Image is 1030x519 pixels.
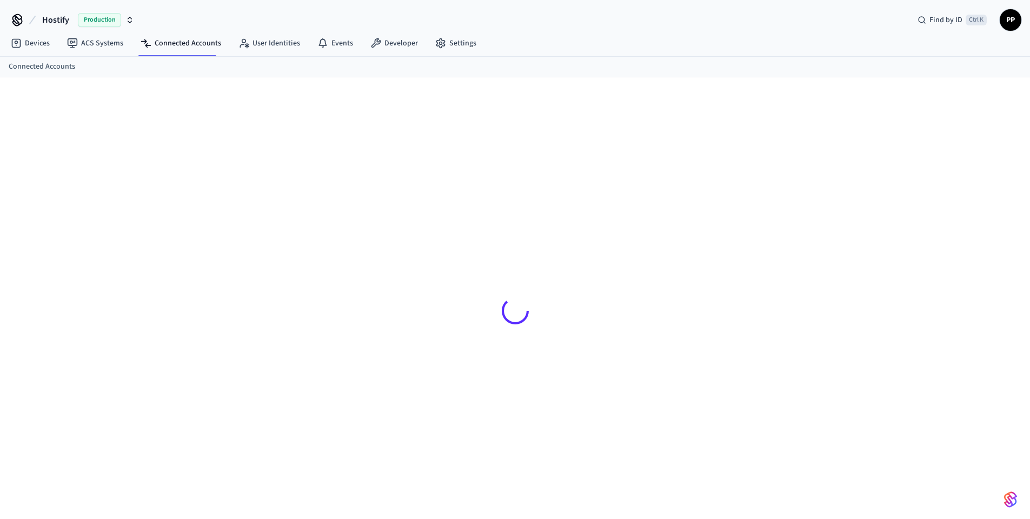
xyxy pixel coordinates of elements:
[1000,9,1021,31] button: PP
[58,34,132,53] a: ACS Systems
[929,15,962,25] span: Find by ID
[42,14,69,26] span: Hostify
[966,15,987,25] span: Ctrl K
[9,61,75,72] a: Connected Accounts
[309,34,362,53] a: Events
[362,34,427,53] a: Developer
[909,10,995,30] div: Find by IDCtrl K
[1004,491,1017,508] img: SeamLogoGradient.69752ec5.svg
[132,34,230,53] a: Connected Accounts
[78,13,121,27] span: Production
[1001,10,1020,30] span: PP
[230,34,309,53] a: User Identities
[2,34,58,53] a: Devices
[427,34,485,53] a: Settings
